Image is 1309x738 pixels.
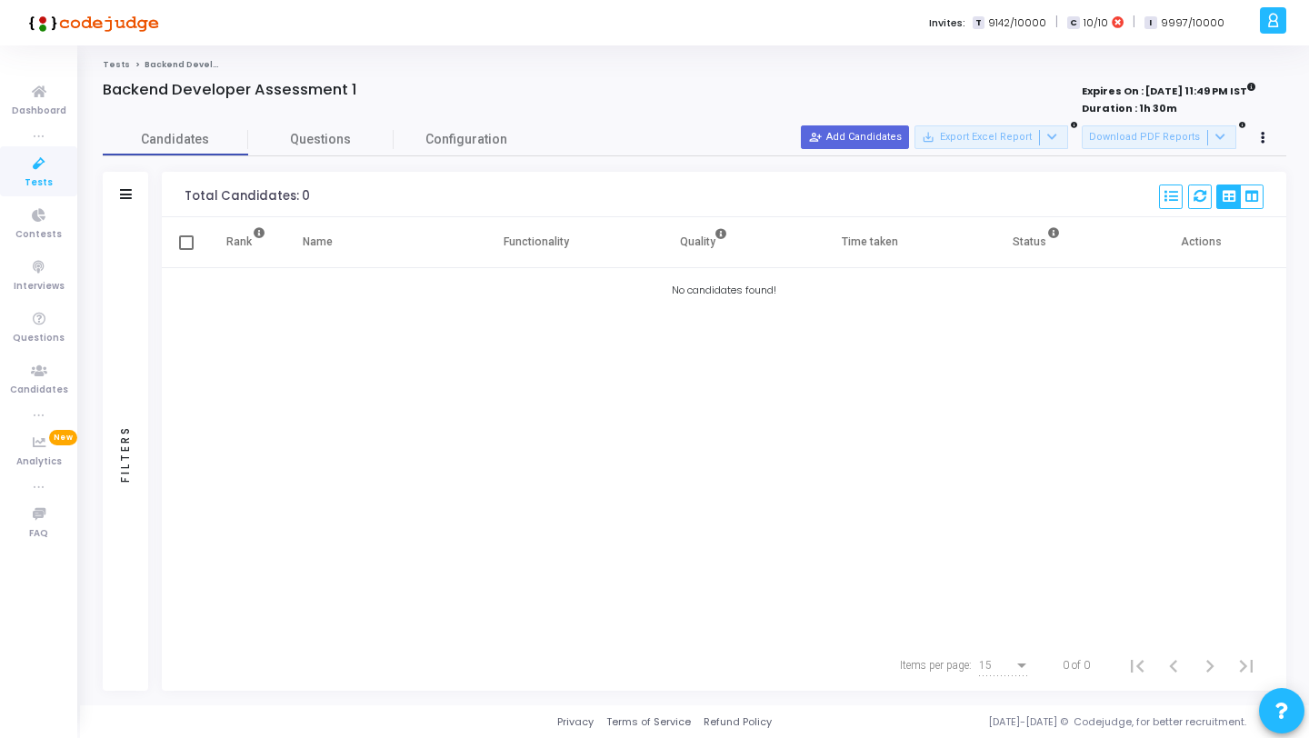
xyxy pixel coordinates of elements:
[842,232,898,252] div: Time taken
[29,526,48,542] span: FAQ
[922,131,934,144] mat-icon: save_alt
[620,217,786,268] th: Quality
[207,217,285,268] th: Rank
[1144,16,1156,30] span: I
[1161,15,1224,31] span: 9997/10000
[145,59,299,70] span: Backend Developer Assessment 1
[772,714,1286,730] div: [DATE]-[DATE] © Codejudge, for better recruitment.
[1119,647,1155,683] button: First page
[557,714,594,730] a: Privacy
[10,383,68,398] span: Candidates
[1133,13,1135,32] span: |
[1216,184,1264,209] div: View Options
[16,454,62,470] span: Analytics
[953,217,1119,268] th: Status
[1228,647,1264,683] button: Last page
[15,227,62,243] span: Contests
[1055,13,1058,32] span: |
[103,130,248,149] span: Candidates
[162,283,1286,298] div: No candidates found!
[454,217,620,268] th: Functionality
[1063,657,1090,673] div: 0 of 0
[303,232,333,252] div: Name
[185,189,310,204] div: Total Candidates: 0
[103,59,130,70] a: Tests
[914,125,1068,149] button: Export Excel Report
[103,59,1286,71] nav: breadcrumb
[103,81,357,99] h4: Backend Developer Assessment 1
[1082,101,1177,115] strong: Duration : 1h 30m
[988,15,1046,31] span: 9142/10000
[25,175,53,191] span: Tests
[1082,79,1256,99] strong: Expires On : [DATE] 11:49 PM IST
[13,331,65,346] span: Questions
[1120,217,1286,268] th: Actions
[973,16,984,30] span: T
[1084,15,1108,31] span: 10/10
[49,430,77,445] span: New
[1155,647,1192,683] button: Previous page
[425,130,507,149] span: Configuration
[14,279,65,294] span: Interviews
[801,125,909,149] button: Add Candidates
[1082,125,1236,149] button: Download PDF Reports
[12,104,66,119] span: Dashboard
[900,657,972,673] div: Items per page:
[606,714,691,730] a: Terms of Service
[929,15,965,31] label: Invites:
[248,130,394,149] span: Questions
[23,5,159,41] img: logo
[704,714,772,730] a: Refund Policy
[809,131,822,144] mat-icon: person_add_alt
[979,660,1030,673] mat-select: Items per page:
[979,659,992,672] span: 15
[1192,647,1228,683] button: Next page
[1067,16,1079,30] span: C
[117,354,134,553] div: Filters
